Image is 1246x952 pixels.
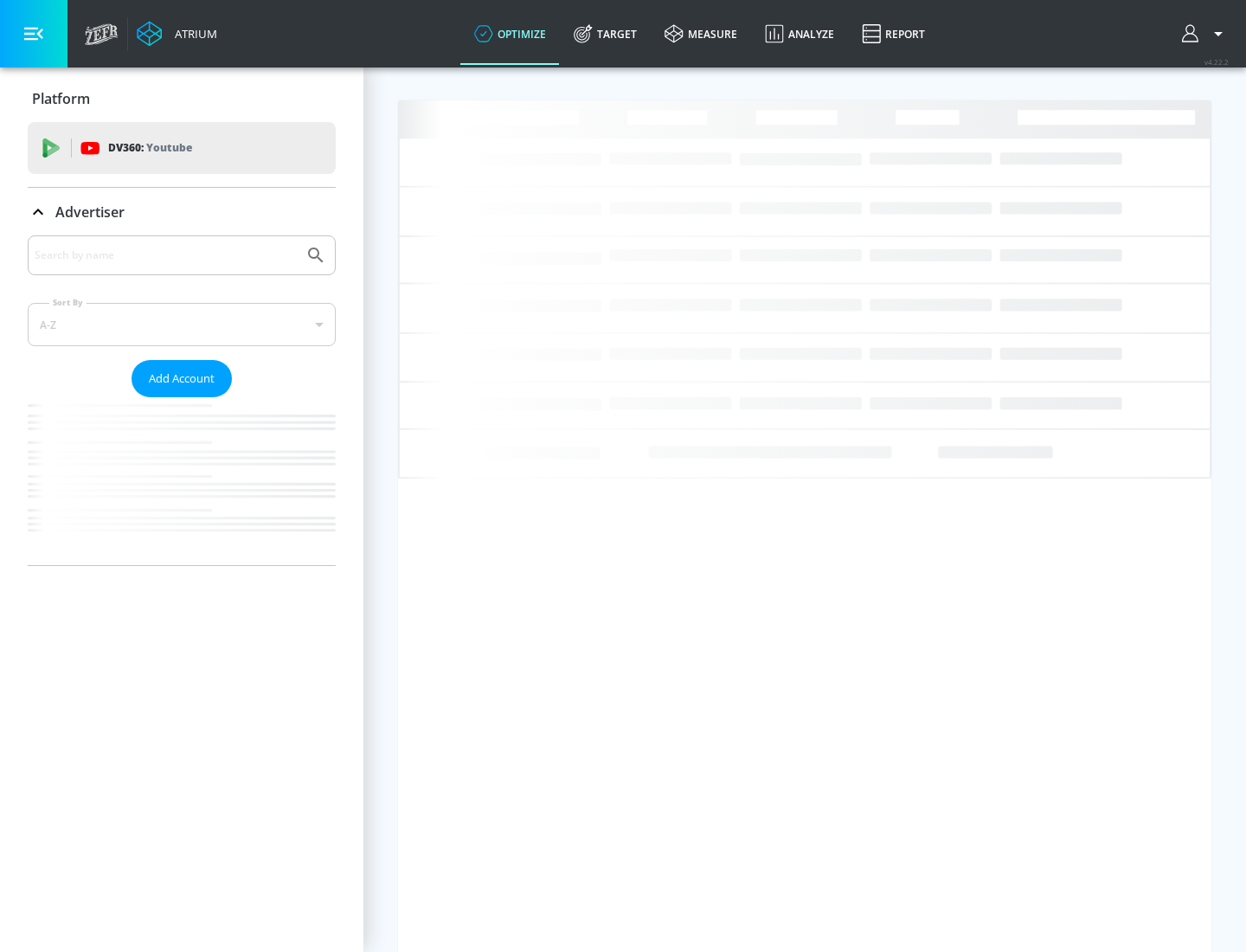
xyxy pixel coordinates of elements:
a: Atrium [137,21,217,47]
label: Sort By [49,297,87,308]
div: DV360: Youtube [28,122,336,174]
a: Target [560,3,651,65]
span: v 4.22.2 [1204,57,1229,67]
a: measure [651,3,751,65]
div: A-Z [28,303,336,346]
p: Youtube [146,138,192,157]
span: Add Account [149,369,215,389]
p: Platform [32,89,90,108]
p: Advertiser [55,203,125,222]
button: Add Account [132,360,232,397]
div: Advertiser [28,188,336,236]
a: Report [848,3,939,65]
a: optimize [460,3,560,65]
div: Atrium [168,26,217,42]
input: Search by name [35,244,297,267]
div: Platform [28,74,336,123]
a: Analyze [751,3,848,65]
div: Advertiser [28,235,336,565]
p: DV360: [108,138,192,158]
nav: list of Advertiser [28,397,336,565]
